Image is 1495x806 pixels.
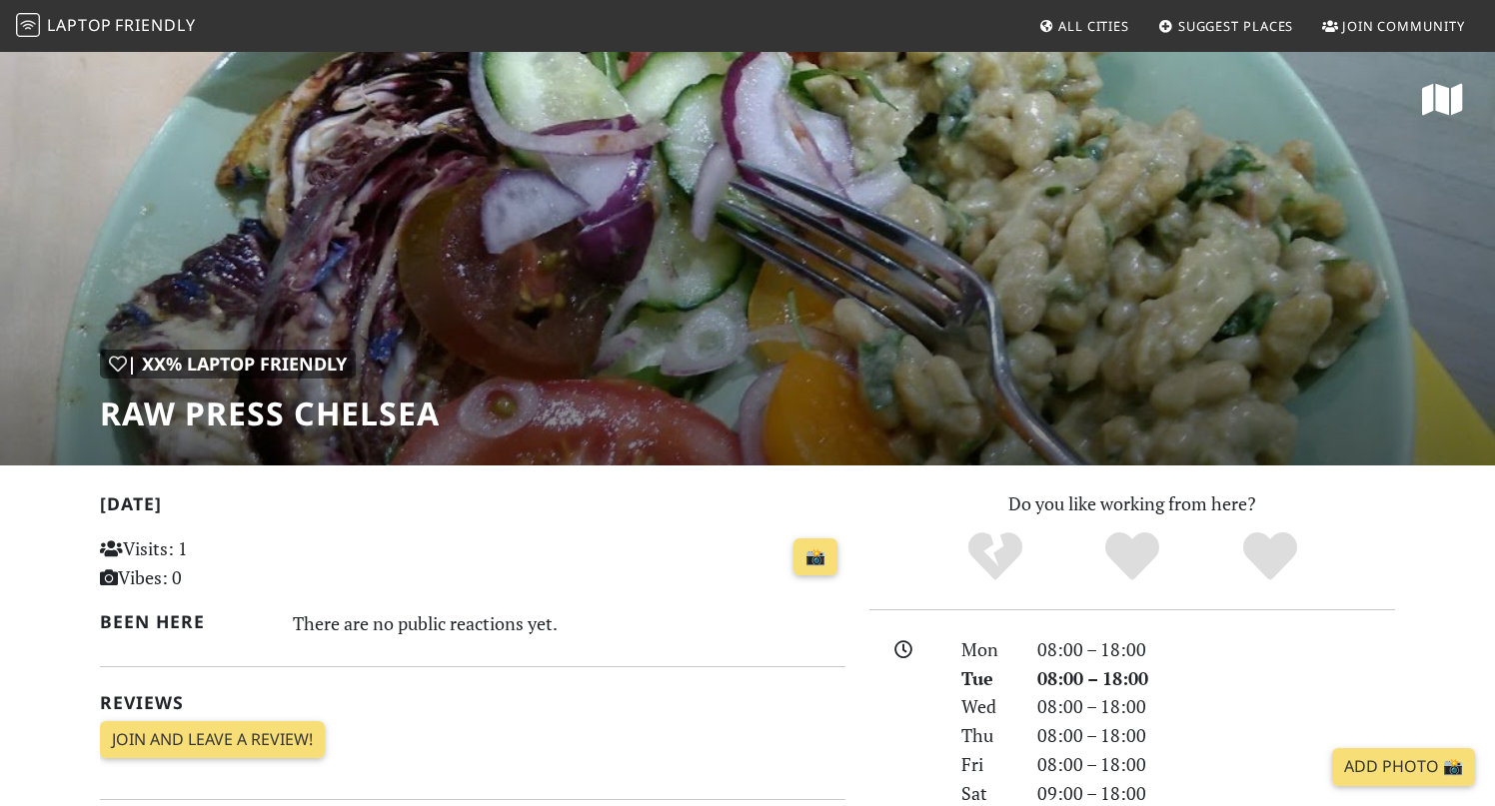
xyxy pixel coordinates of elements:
p: Visits: 1 Vibes: 0 [100,534,333,592]
a: LaptopFriendly LaptopFriendly [16,9,196,44]
div: | XX% Laptop Friendly [100,350,356,379]
a: 📸 [793,538,837,576]
div: 08:00 – 18:00 [1025,635,1407,664]
div: No [926,529,1064,584]
div: Mon [949,635,1025,664]
img: LaptopFriendly [16,13,40,37]
div: 08:00 – 18:00 [1025,664,1407,693]
span: All Cities [1058,17,1129,35]
h2: Been here [100,611,269,632]
a: All Cities [1030,8,1137,44]
span: Suggest Places [1178,17,1294,35]
div: Fri [949,750,1025,779]
span: Join Community [1342,17,1465,35]
a: Suggest Places [1150,8,1302,44]
span: Friendly [115,14,195,36]
div: 08:00 – 18:00 [1025,750,1407,779]
div: Definitely! [1201,529,1339,584]
h1: Raw Press Chelsea [100,395,440,432]
h2: [DATE] [100,493,845,522]
p: Do you like working from here? [869,489,1395,518]
div: 08:00 – 18:00 [1025,692,1407,721]
h2: Reviews [100,692,845,713]
div: Thu [949,721,1025,750]
div: There are no public reactions yet. [293,607,846,639]
a: Add Photo 📸 [1332,748,1475,786]
div: Tue [949,664,1025,693]
span: Laptop [47,14,112,36]
a: Join and leave a review! [100,721,325,759]
div: Yes [1063,529,1201,584]
div: 08:00 – 18:00 [1025,721,1407,750]
div: Wed [949,692,1025,721]
a: Join Community [1314,8,1473,44]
